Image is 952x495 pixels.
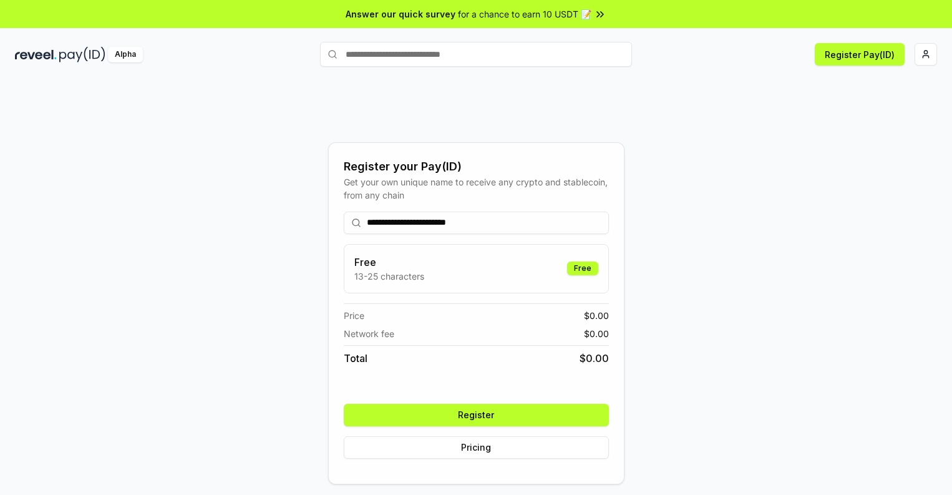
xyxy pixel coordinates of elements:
[344,175,609,202] div: Get your own unique name to receive any crypto and stablecoin, from any chain
[567,262,598,275] div: Free
[584,327,609,340] span: $ 0.00
[108,47,143,62] div: Alpha
[580,351,609,366] span: $ 0.00
[59,47,105,62] img: pay_id
[344,404,609,426] button: Register
[15,47,57,62] img: reveel_dark
[815,43,905,66] button: Register Pay(ID)
[584,309,609,322] span: $ 0.00
[344,436,609,459] button: Pricing
[344,327,394,340] span: Network fee
[346,7,455,21] span: Answer our quick survey
[354,255,424,270] h3: Free
[344,309,364,322] span: Price
[344,351,367,366] span: Total
[458,7,591,21] span: for a chance to earn 10 USDT 📝
[354,270,424,283] p: 13-25 characters
[344,158,609,175] div: Register your Pay(ID)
